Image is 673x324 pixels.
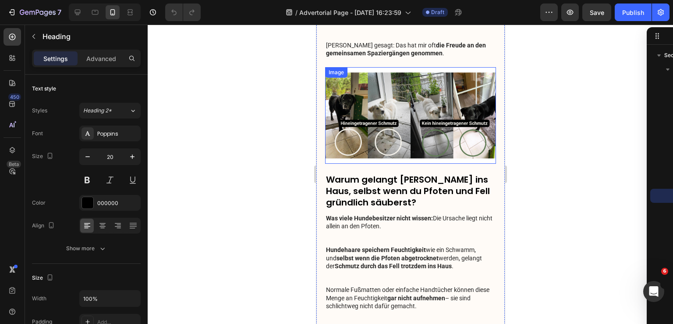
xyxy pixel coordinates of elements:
[83,107,112,115] span: Heading 2*
[80,291,140,306] input: Auto
[622,8,644,17] div: Publish
[299,8,401,17] span: Advertorial Page - [DATE] 16:23:59
[32,107,47,115] div: Styles
[295,8,298,17] span: /
[79,103,141,119] button: Heading 2*
[74,222,110,229] strong: Feuchtigkeit
[86,54,116,63] p: Advanced
[10,222,44,229] strong: Hundehaare
[615,4,652,21] button: Publish
[661,268,668,275] span: 6
[32,220,57,232] div: Align
[32,85,56,93] div: Text style
[32,199,46,207] div: Color
[18,238,135,245] strong: Schmutz durch das Fell trotzdem ins Haus
[582,4,611,21] button: Save
[57,7,61,18] p: 7
[8,94,21,101] div: 450
[32,295,46,302] div: Width
[590,9,604,16] span: Save
[32,130,43,137] div: Font
[71,270,129,277] strong: gar nicht aufnehmen
[643,281,664,302] iframe: Intercom live chat
[4,4,65,21] button: 7
[10,190,117,197] strong: Was viele Hundebesitzer nicht wissen:
[43,54,68,63] p: Settings
[32,272,55,284] div: Size
[46,222,73,229] strong: speichern
[43,31,137,42] p: Heading
[32,151,55,162] div: Size
[66,244,107,253] div: Show more
[65,230,122,237] strong: Pfoten abgetrocknet
[165,4,201,21] div: Undo/Redo
[32,241,141,256] button: Show more
[20,230,64,237] strong: selbst wenn die
[97,130,138,138] div: Poppins
[316,25,505,324] iframe: To enrich screen reader interactions, please activate Accessibility in Grammarly extension settings
[7,161,21,168] div: Beta
[431,8,444,16] span: Draft
[10,190,179,317] p: Die Ursache liegt nicht allein an den Pfoten. wie ein Schwamm, und werden, gelangt der . Normale ...
[97,199,138,207] div: 000000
